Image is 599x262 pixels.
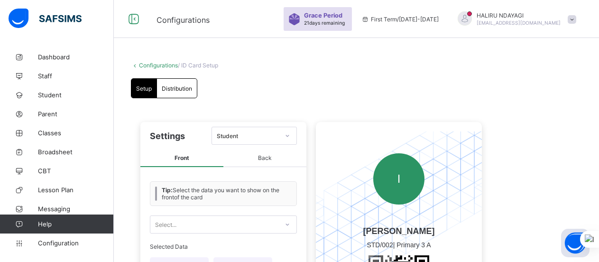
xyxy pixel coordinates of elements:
[223,150,306,167] span: Back
[136,85,152,92] span: Setup
[38,53,114,61] span: Dashboard
[362,236,435,253] span: |
[304,12,342,19] span: Grace Period
[288,13,300,25] img: sticker-purple.71386a28dfed39d6af7621340158ba97.svg
[38,129,114,137] span: Classes
[178,62,218,69] span: / ID Card Setup
[361,16,439,23] span: session/term information
[139,62,178,69] a: Configurations
[561,229,590,257] button: Open asap
[157,15,210,25] span: Configurations
[477,20,561,26] span: [EMAIL_ADDRESS][DOMAIN_NAME]
[150,131,185,141] span: Settings
[217,132,279,140] div: Student
[38,186,114,194] span: Lesson Plan
[367,241,393,249] span: STD/002
[396,241,431,249] span: Primary 3 A
[38,205,114,213] span: Messaging
[38,167,114,175] span: CBT
[38,220,113,228] span: Help
[38,148,114,156] span: Broadsheet
[9,9,82,28] img: safsims
[362,226,435,236] span: [PERSON_NAME]
[155,215,176,234] div: Select...
[38,239,113,247] span: Configuration
[140,150,223,167] span: Front
[162,187,173,194] b: Tip:
[162,187,292,201] span: Select the data you want to show on the front of the card
[304,20,345,26] span: 21 days remaining
[373,153,424,205] div: I
[38,72,114,80] span: Staff
[38,91,114,99] span: Student
[162,85,192,92] span: Distribution
[448,11,581,27] div: HALIRUNDAYAGI
[150,243,297,253] span: Selected Data
[477,12,561,19] span: HALIRU NDAYAGI
[38,110,114,118] span: Parent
